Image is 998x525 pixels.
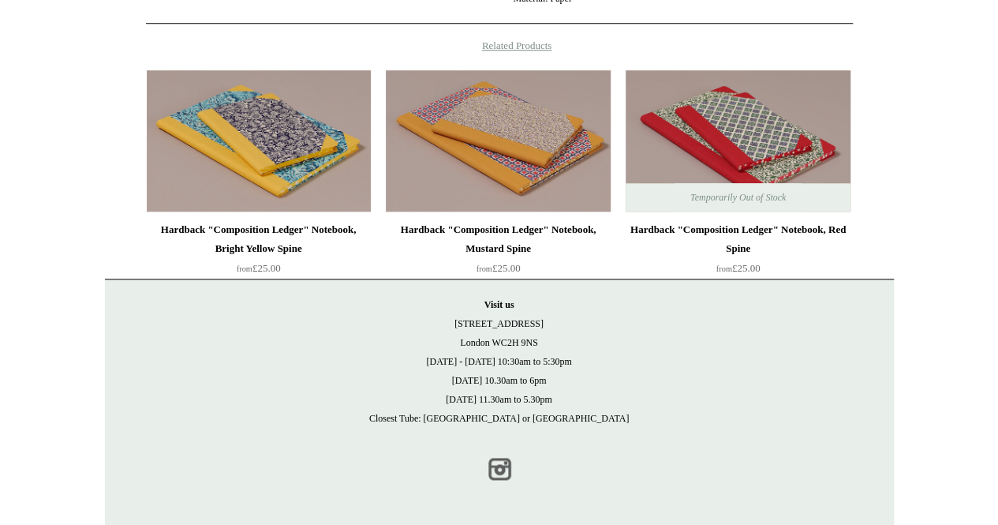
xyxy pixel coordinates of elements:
[386,69,610,212] a: Hardback "Composition Ledger" Notebook, Mustard Spine Hardback "Composition Ledger" Notebook, Mus...
[477,264,492,273] span: from
[237,262,281,274] span: £25.00
[386,69,610,212] img: Hardback "Composition Ledger" Notebook, Mustard Spine
[482,452,517,486] a: Instagram
[151,220,367,258] div: Hardback "Composition Ledger" Notebook, Bright Yellow Spine
[626,220,850,285] a: Hardback "Composition Ledger" Notebook, Red Spine from£25.00
[105,39,894,52] h4: Related Products
[147,69,371,212] img: Hardback "Composition Ledger" Notebook, Bright Yellow Spine
[237,264,252,273] span: from
[626,69,850,212] img: Hardback "Composition Ledger" Notebook, Red Spine
[675,183,802,212] span: Temporarily Out of Stock
[147,220,371,285] a: Hardback "Composition Ledger" Notebook, Bright Yellow Spine from£25.00
[477,262,521,274] span: £25.00
[386,220,610,285] a: Hardback "Composition Ledger" Notebook, Mustard Spine from£25.00
[626,69,850,212] a: Hardback "Composition Ledger" Notebook, Red Spine Hardback "Composition Ledger" Notebook, Red Spi...
[630,220,846,258] div: Hardback "Composition Ledger" Notebook, Red Spine
[147,69,371,212] a: Hardback "Composition Ledger" Notebook, Bright Yellow Spine Hardback "Composition Ledger" Noteboo...
[390,220,606,258] div: Hardback "Composition Ledger" Notebook, Mustard Spine
[121,295,878,428] p: [STREET_ADDRESS] London WC2H 9NS [DATE] - [DATE] 10:30am to 5:30pm [DATE] 10.30am to 6pm [DATE] 1...
[484,299,514,310] strong: Visit us
[716,262,761,274] span: £25.00
[716,264,732,273] span: from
